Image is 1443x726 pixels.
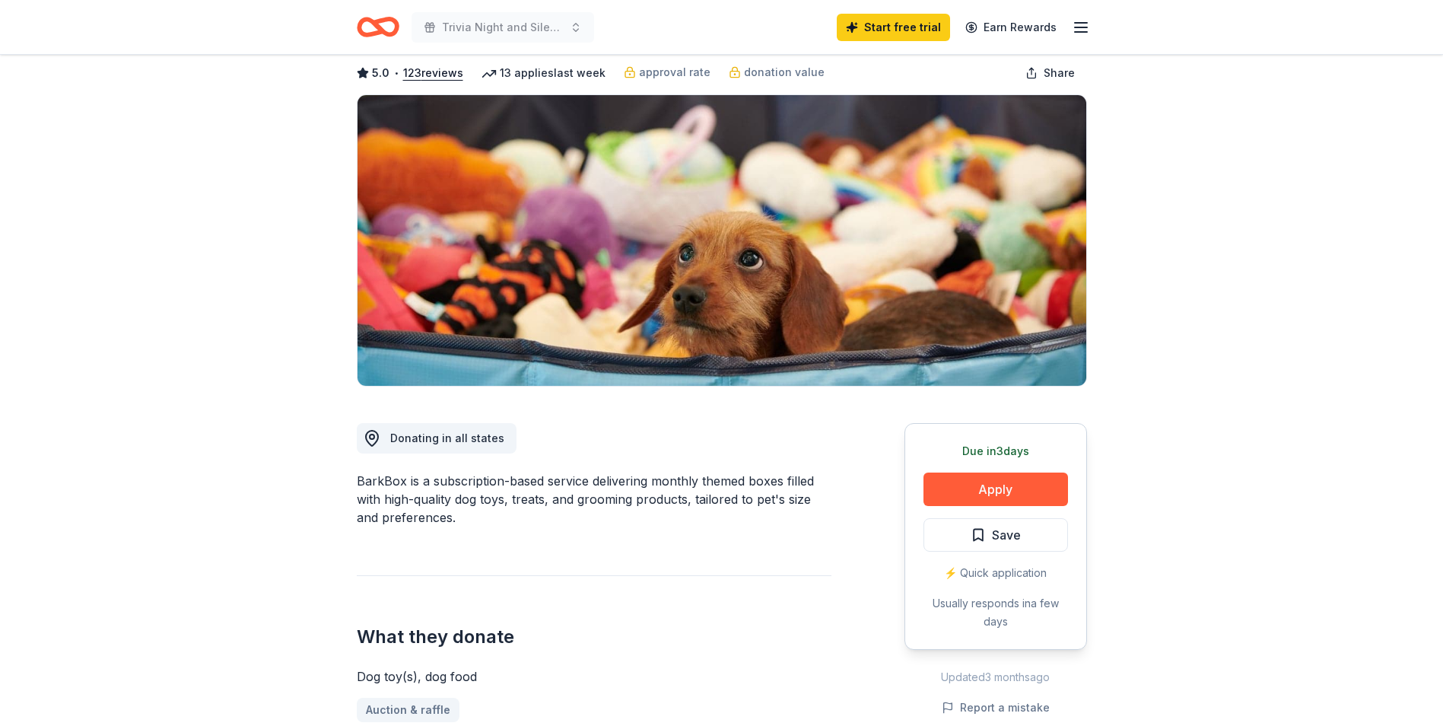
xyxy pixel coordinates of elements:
[357,9,399,45] a: Home
[942,699,1050,717] button: Report a mistake
[482,64,605,82] div: 13 applies last week
[372,64,389,82] span: 5.0
[403,64,463,82] button: 123reviews
[923,564,1068,582] div: ⚡️ Quick application
[639,63,710,81] span: approval rate
[357,698,459,722] a: Auction & raffle
[992,525,1021,545] span: Save
[442,18,564,37] span: Trivia Night and Silent Auction
[357,625,831,649] h2: What they donate
[744,63,825,81] span: donation value
[1044,64,1075,82] span: Share
[923,442,1068,460] div: Due in 3 days
[1013,58,1087,88] button: Share
[357,472,831,527] div: BarkBox is a subscription-based service delivering monthly themed boxes filled with high-quality ...
[923,518,1068,552] button: Save
[904,668,1087,686] div: Updated 3 months ago
[956,14,1066,41] a: Earn Rewards
[729,63,825,81] a: donation value
[357,667,831,686] div: Dog toy(s), dog food
[412,12,594,43] button: Trivia Night and Silent Auction
[358,95,1086,386] img: Image for BarkBox
[923,594,1068,631] div: Usually responds in a few days
[923,473,1068,506] button: Apply
[390,431,504,444] span: Donating in all states
[837,14,950,41] a: Start free trial
[393,67,399,79] span: •
[624,63,710,81] a: approval rate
